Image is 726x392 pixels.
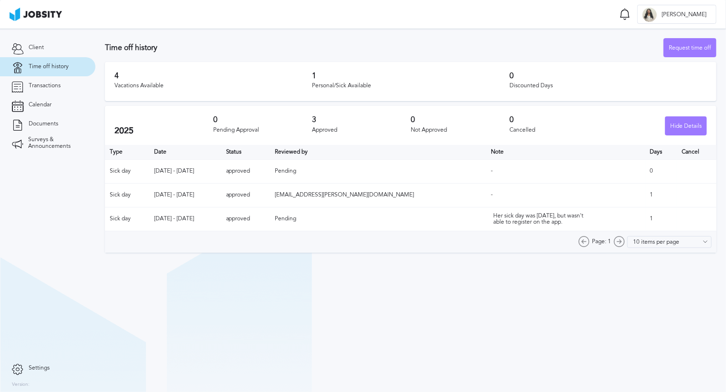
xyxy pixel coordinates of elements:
span: - [491,191,493,198]
h3: 0 [509,72,707,80]
span: Pending [275,167,297,174]
td: Sick day [105,183,149,207]
button: Request time off [664,38,716,57]
span: Surveys & Announcements [28,136,83,150]
div: Her sick day was [DATE], but wasn't able to register on the app. [493,213,589,226]
button: D[PERSON_NAME] [637,5,716,24]
th: Toggle SortBy [270,145,486,159]
div: Not Approved [411,127,509,134]
span: Transactions [29,83,61,89]
td: approved [221,159,270,183]
td: [DATE] - [DATE] [149,207,221,231]
div: Vacations Available [114,83,312,89]
span: Page: 1 [592,238,611,245]
div: Pending Approval [213,127,312,134]
span: Pending [275,215,297,222]
div: Cancelled [509,127,608,134]
div: Discounted Days [509,83,707,89]
h3: 3 [312,115,411,124]
h3: Time off history [105,43,664,52]
span: Calendar [29,102,52,108]
span: - [491,167,493,174]
span: Settings [29,365,50,371]
td: 1 [645,183,677,207]
img: ab4bad089aa723f57921c736e9817d99.png [10,8,62,21]
td: Sick day [105,159,149,183]
h3: 0 [509,115,608,124]
th: Cancel [677,145,716,159]
h3: 4 [114,72,312,80]
h3: 0 [411,115,509,124]
td: [DATE] - [DATE] [149,183,221,207]
span: [EMAIL_ADDRESS][PERSON_NAME][DOMAIN_NAME] [275,191,415,198]
th: Type [105,145,149,159]
td: approved [221,183,270,207]
h3: 0 [213,115,312,124]
th: Toggle SortBy [149,145,221,159]
td: 0 [645,159,677,183]
th: Toggle SortBy [486,145,645,159]
td: approved [221,207,270,231]
div: Approved [312,127,411,134]
h2: 2025 [114,126,213,136]
td: [DATE] - [DATE] [149,159,221,183]
span: [PERSON_NAME] [657,11,711,18]
label: Version: [12,382,30,388]
div: Request time off [664,39,716,58]
th: Toggle SortBy [221,145,270,159]
button: Hide Details [665,116,707,135]
div: Hide Details [665,117,706,136]
th: Days [645,145,677,159]
span: Client [29,44,44,51]
td: 1 [645,207,677,231]
div: D [643,8,657,22]
span: Time off history [29,63,69,70]
h3: 1 [312,72,509,80]
span: Documents [29,121,58,127]
div: Personal/Sick Available [312,83,509,89]
td: Sick day [105,207,149,231]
